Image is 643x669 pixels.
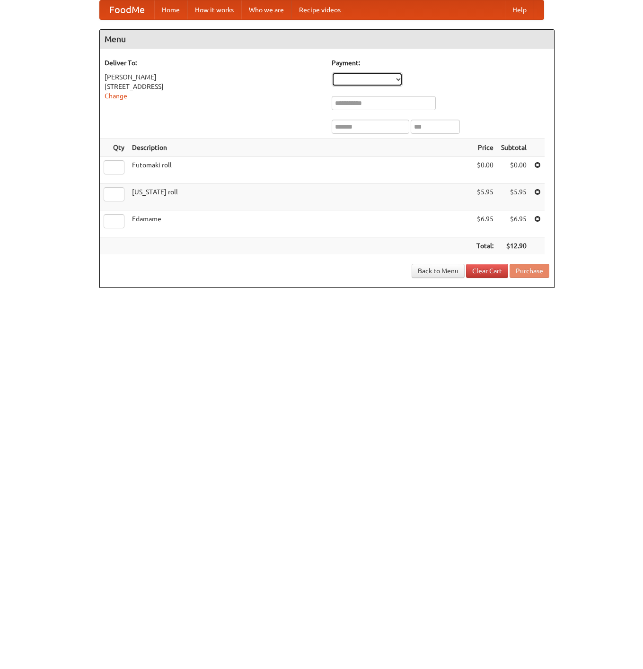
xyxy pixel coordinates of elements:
th: Qty [100,139,128,156]
td: $5.95 [473,183,497,210]
a: Change [105,92,127,100]
td: $0.00 [497,156,530,183]
th: Price [473,139,497,156]
a: Recipe videos [291,0,348,19]
th: Subtotal [497,139,530,156]
th: Total: [473,237,497,255]
th: $12.90 [497,237,530,255]
th: Description [128,139,473,156]
a: How it works [187,0,241,19]
h4: Menu [100,30,554,49]
td: Futomaki roll [128,156,473,183]
div: [STREET_ADDRESS] [105,82,322,91]
td: [US_STATE] roll [128,183,473,210]
a: Back to Menu [412,264,465,278]
h5: Deliver To: [105,58,322,68]
h5: Payment: [332,58,549,68]
td: Edamame [128,210,473,237]
td: $5.95 [497,183,530,210]
td: $6.95 [473,210,497,237]
a: Who we are [241,0,291,19]
a: FoodMe [100,0,154,19]
a: Help [505,0,534,19]
a: Clear Cart [466,264,508,278]
div: [PERSON_NAME] [105,72,322,82]
button: Purchase [510,264,549,278]
td: $0.00 [473,156,497,183]
a: Home [154,0,187,19]
td: $6.95 [497,210,530,237]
